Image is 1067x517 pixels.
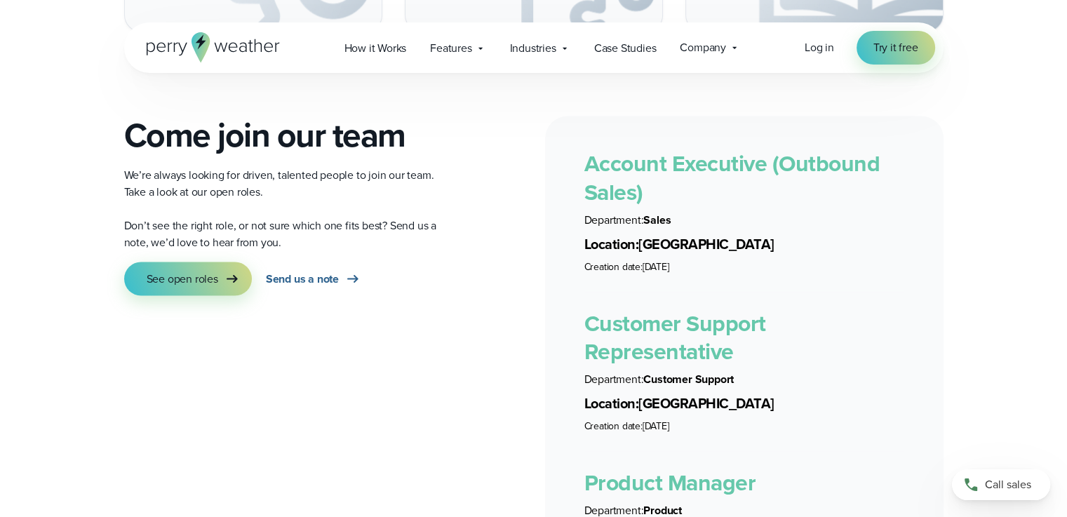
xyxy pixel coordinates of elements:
p: We’re always looking for driven, talented people to join our team. Take a look at our open roles. [124,166,452,200]
a: See open roles [124,262,252,295]
span: Log in [805,39,834,55]
span: Industries [510,40,556,57]
li: [GEOGRAPHIC_DATA] [584,234,904,254]
a: Log in [805,39,834,56]
li: Customer Support [584,370,904,387]
span: Department: [584,211,644,227]
li: Sales [584,211,904,228]
li: [GEOGRAPHIC_DATA] [584,393,904,413]
span: Creation date: [584,259,643,274]
a: Try it free [857,31,935,65]
a: How it Works [333,34,419,62]
span: Try it free [873,39,918,56]
span: Company [680,39,726,56]
span: Call sales [985,476,1031,493]
span: Location: [584,392,639,413]
h2: Come join our team [124,116,452,155]
a: Customer Support Representative [584,306,766,368]
li: [DATE] [584,419,904,433]
a: Account Executive (Outbound Sales) [584,147,880,208]
p: Don’t see the right role, or not sure which one fits best? Send us a note, we’d love to hear from... [124,217,452,250]
span: Department: [584,370,644,387]
a: Send us a note [266,262,361,295]
span: Case Studies [594,40,657,57]
a: Product Manager [584,465,756,499]
span: Features [430,40,471,57]
li: [DATE] [584,260,904,274]
a: Call sales [952,469,1050,500]
a: Case Studies [582,34,669,62]
span: How it Works [344,40,407,57]
span: Send us a note [266,270,339,287]
span: Location: [584,233,639,254]
span: See open roles [147,270,218,287]
span: Creation date: [584,418,643,433]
